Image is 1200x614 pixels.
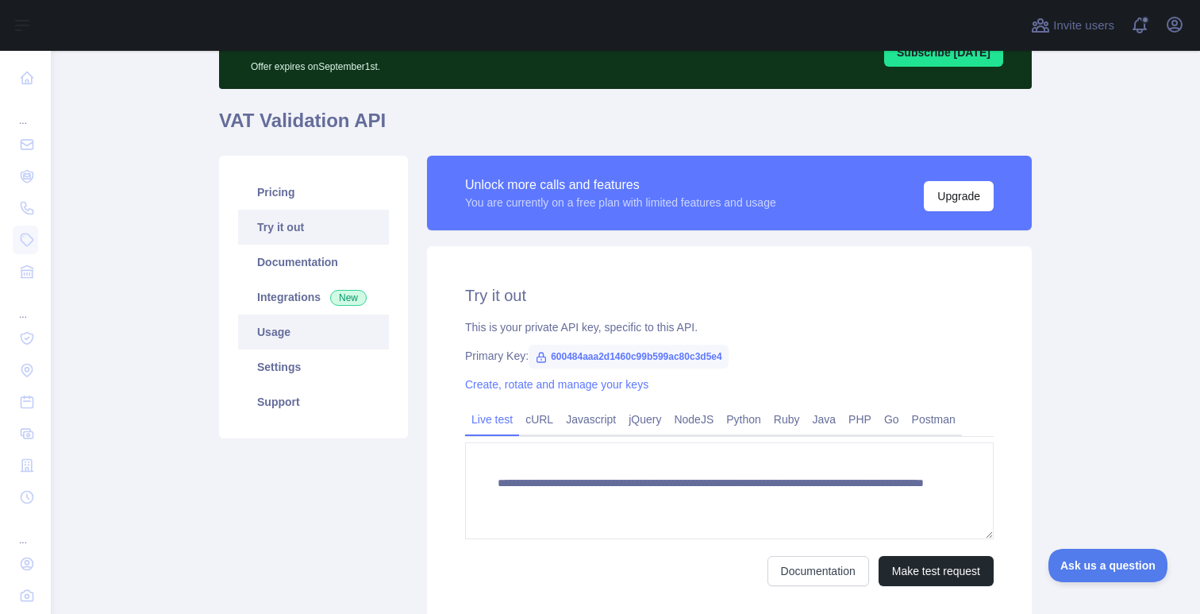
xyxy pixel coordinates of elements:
[879,556,994,586] button: Make test request
[806,407,843,432] a: Java
[842,407,878,432] a: PHP
[465,348,994,364] div: Primary Key:
[767,556,869,586] a: Documentation
[330,290,367,306] span: New
[622,407,667,432] a: jQuery
[238,210,389,245] a: Try it out
[878,407,906,432] a: Go
[720,407,767,432] a: Python
[238,315,389,349] a: Usage
[1028,13,1117,38] button: Invite users
[238,245,389,280] a: Documentation
[465,176,776,195] div: Unlock more calls and features
[238,175,389,210] a: Pricing
[884,38,1003,67] button: Subscribe [DATE]
[465,407,519,432] a: Live test
[13,515,38,546] div: ...
[529,345,729,369] span: 600484aaa2d1460c99b599ac80c3d5e4
[238,280,389,315] a: Integrations New
[1053,17,1114,35] span: Invite users
[238,349,389,384] a: Settings
[906,407,962,432] a: Postman
[465,319,994,335] div: This is your private API key, specific to this API.
[238,384,389,419] a: Support
[924,181,994,211] button: Upgrade
[1048,549,1168,582] iframe: Toggle Customer Support
[251,54,687,73] p: Offer expires on September 1st.
[13,95,38,127] div: ...
[219,108,1032,146] h1: VAT Validation API
[465,195,776,210] div: You are currently on a free plan with limited features and usage
[13,289,38,321] div: ...
[465,378,648,391] a: Create, rotate and manage your keys
[465,284,994,307] h2: Try it out
[767,407,806,432] a: Ruby
[560,407,622,432] a: Javascript
[519,407,560,432] a: cURL
[667,407,720,432] a: NodeJS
